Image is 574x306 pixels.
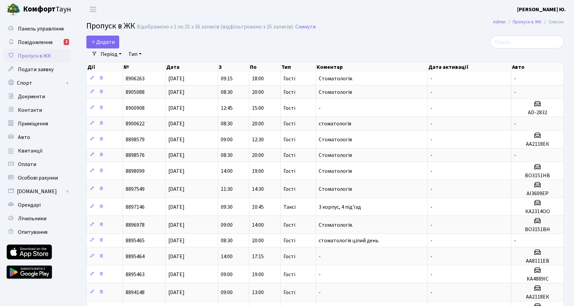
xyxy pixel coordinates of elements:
[514,151,516,159] span: -
[430,75,432,82] span: -
[98,48,124,60] a: Період
[319,120,351,127] span: стоматологія
[221,104,233,112] span: 12:45
[319,289,321,296] span: -
[319,185,352,193] span: Стоматологія
[18,215,46,222] span: Лічильники
[126,120,145,127] span: 8900622
[319,203,361,211] span: 3 корпус, 4 під'їзд
[319,88,352,96] span: Стоматологія
[168,120,185,127] span: [DATE]
[221,88,233,96] span: 08:30
[319,237,379,244] span: стоматологія цілий день
[295,24,316,30] a: Скинути
[168,75,185,82] span: [DATE]
[252,271,264,278] span: 19:00
[541,18,564,26] li: Список
[514,141,561,147] h5: АА2118ЕК
[252,120,264,127] span: 20:00
[168,88,185,96] span: [DATE]
[283,168,295,174] span: Гості
[283,121,295,126] span: Гості
[18,174,58,182] span: Особові рахунки
[281,62,316,72] th: Тип
[252,237,264,244] span: 20:00
[18,201,41,209] span: Орендарі
[168,151,185,159] span: [DATE]
[514,75,516,82] span: -
[252,88,264,96] span: 20:00
[319,167,352,175] span: Стоматологія
[430,167,432,175] span: -
[514,258,561,264] h5: АА8111ЕВ
[23,4,71,15] span: Таун
[168,221,185,229] span: [DATE]
[514,226,561,233] h5: ВО3151ВН
[126,48,144,60] a: Тип
[249,62,280,72] th: По
[514,208,561,215] h5: КА2314ОО
[252,104,264,112] span: 15:00
[7,3,20,16] img: logo.png
[252,289,264,296] span: 13:00
[514,172,561,179] h5: ВО3151НВ
[221,136,233,143] span: 09:00
[430,203,432,211] span: -
[319,271,321,278] span: -
[168,136,185,143] span: [DATE]
[517,6,566,13] b: [PERSON_NAME] Ю.
[3,198,71,212] a: Орендарі
[252,151,264,159] span: 20:00
[168,203,185,211] span: [DATE]
[64,39,69,45] div: 2
[3,22,71,36] a: Панель управління
[168,289,185,296] span: [DATE]
[168,185,185,193] span: [DATE]
[168,104,185,112] span: [DATE]
[3,76,71,90] a: Спорт
[18,25,64,33] span: Панель управління
[126,136,145,143] span: 8898579
[283,76,295,81] span: Гості
[252,75,264,82] span: 18:00
[86,20,135,32] span: Пропуск в ЖК
[430,237,432,244] span: -
[126,104,145,112] span: 8900908
[126,151,145,159] span: 8898576
[126,185,145,193] span: 8897549
[221,221,233,229] span: 09:00
[18,120,48,127] span: Приміщення
[252,203,264,211] span: 10:45
[283,254,295,259] span: Гості
[3,185,71,198] a: [DOMAIN_NAME]
[483,15,574,29] nav: breadcrumb
[168,253,185,260] span: [DATE]
[85,4,102,15] button: Переключити навігацію
[283,186,295,192] span: Гості
[514,120,516,127] span: -
[126,167,145,175] span: 8898099
[514,88,516,96] span: -
[428,62,511,72] th: Дата активації
[514,276,561,282] h5: КA4889IC
[18,66,54,73] span: Подати заявку
[430,271,432,278] span: -
[221,203,233,211] span: 09:30
[252,221,264,229] span: 14:00
[221,289,233,296] span: 09:00
[126,271,145,278] span: 8895463
[430,221,432,229] span: -
[283,238,295,243] span: Гості
[517,5,566,14] a: [PERSON_NAME] Ю.
[430,120,432,127] span: -
[3,90,71,103] a: Документи
[126,289,145,296] span: 8894148
[168,167,185,175] span: [DATE]
[126,88,145,96] span: 8905088
[430,88,432,96] span: -
[3,117,71,130] a: Приміщення
[18,93,45,100] span: Документи
[18,228,47,236] span: Опитування
[3,171,71,185] a: Особові рахунки
[168,237,185,244] span: [DATE]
